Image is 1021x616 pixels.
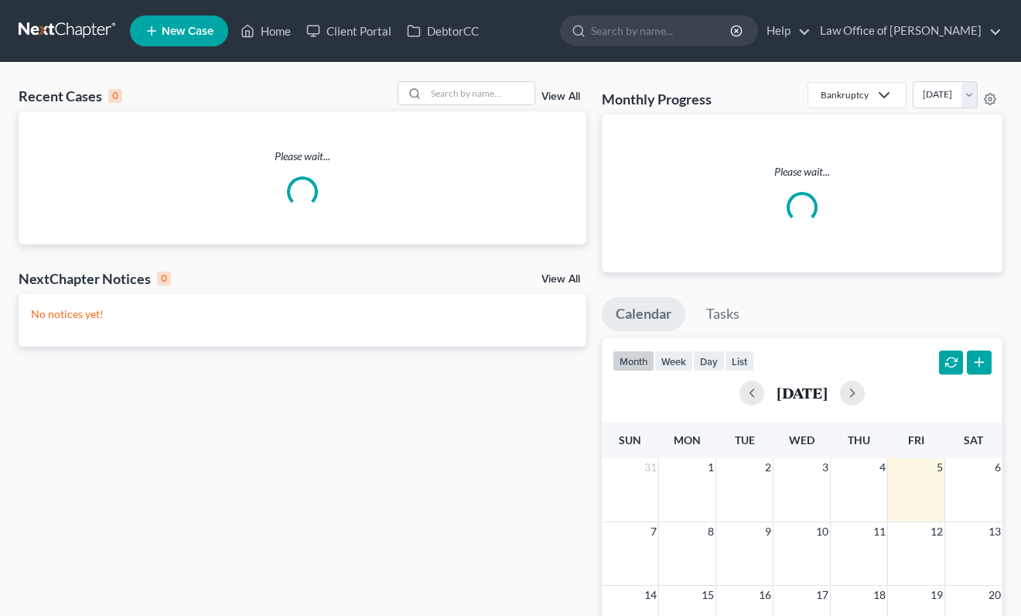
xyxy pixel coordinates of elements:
[233,17,299,45] a: Home
[649,522,658,541] span: 7
[654,351,693,371] button: week
[693,351,725,371] button: day
[157,272,171,286] div: 0
[706,458,715,477] span: 1
[987,586,1002,604] span: 20
[19,269,171,288] div: NextChapter Notices
[31,306,574,322] p: No notices yet!
[789,433,814,447] span: Wed
[812,17,1002,45] a: Law Office of [PERSON_NAME]
[108,89,122,103] div: 0
[692,297,753,331] a: Tasks
[929,586,944,604] span: 19
[426,82,534,104] input: Search by name...
[674,433,701,447] span: Mon
[821,88,869,101] div: Bankruptcy
[700,586,715,604] span: 15
[706,522,715,541] span: 8
[725,351,754,371] button: list
[848,433,870,447] span: Thu
[814,586,830,604] span: 17
[763,458,773,477] span: 2
[757,586,773,604] span: 16
[872,586,887,604] span: 18
[643,458,658,477] span: 31
[619,433,641,447] span: Sun
[541,274,580,285] a: View All
[935,458,944,477] span: 5
[735,433,755,447] span: Tue
[814,522,830,541] span: 10
[299,17,399,45] a: Client Portal
[19,87,122,105] div: Recent Cases
[777,385,828,401] h2: [DATE]
[929,522,944,541] span: 12
[399,17,487,45] a: DebtorCC
[602,297,685,331] a: Calendar
[987,522,1002,541] span: 13
[759,17,811,45] a: Help
[614,164,990,180] p: Please wait...
[541,91,580,102] a: View All
[872,522,887,541] span: 11
[19,149,586,164] p: Please wait...
[613,351,654,371] button: month
[591,16,732,45] input: Search by name...
[821,458,830,477] span: 3
[763,522,773,541] span: 9
[878,458,887,477] span: 4
[993,458,1002,477] span: 6
[964,433,983,447] span: Sat
[162,26,213,37] span: New Case
[643,586,658,604] span: 14
[602,90,712,108] h3: Monthly Progress
[908,433,924,447] span: Fri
